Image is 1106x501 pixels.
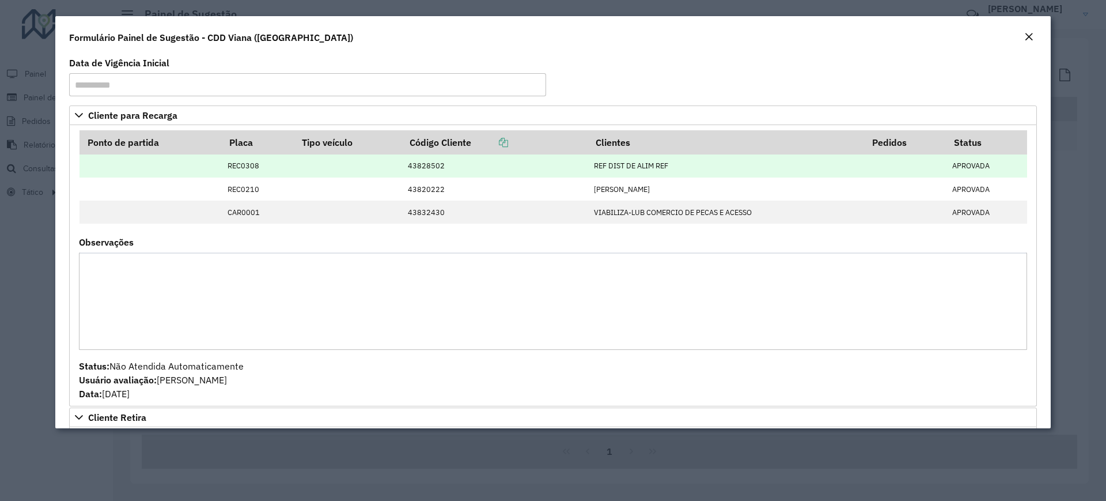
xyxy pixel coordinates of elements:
td: APROVADA [946,201,1027,224]
th: Pedidos [864,130,946,155]
em: Fechar [1024,32,1033,42]
th: Ponto de partida [79,130,222,155]
a: Cliente Retira [69,408,1037,427]
strong: Status: [79,360,109,372]
button: Close [1021,30,1037,45]
th: Clientes [588,130,864,155]
td: [PERSON_NAME] [588,178,864,201]
td: REC0210 [222,178,294,201]
label: Data de Vigência Inicial [69,56,169,70]
td: 43820222 [402,178,588,201]
td: REF DIST DE ALIM REF [588,155,864,178]
a: Cliente para Recarga [69,106,1037,125]
td: 43828502 [402,155,588,178]
h4: Formulário Painel de Sugestão - CDD Viana ([GEOGRAPHIC_DATA]) [69,31,353,44]
td: APROVADA [946,155,1027,178]
strong: Data: [79,388,102,400]
th: Código Cliente [402,130,588,155]
th: Status [946,130,1027,155]
span: Cliente Retira [88,413,146,422]
a: Copiar [471,137,508,148]
th: Placa [222,130,294,155]
th: Tipo veículo [294,130,402,155]
td: 43832430 [402,201,588,224]
div: Cliente para Recarga [69,125,1037,406]
span: Não Atendida Automaticamente [PERSON_NAME] [DATE] [79,360,244,400]
td: CAR0001 [222,201,294,224]
td: APROVADA [946,178,1027,201]
strong: Usuário avaliação: [79,374,157,386]
td: REC0308 [222,155,294,178]
td: VIABILIZA-LUB COMERCIO DE PECAS E ACESSO [588,201,864,224]
label: Observações [79,235,134,249]
span: Cliente para Recarga [88,111,177,120]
